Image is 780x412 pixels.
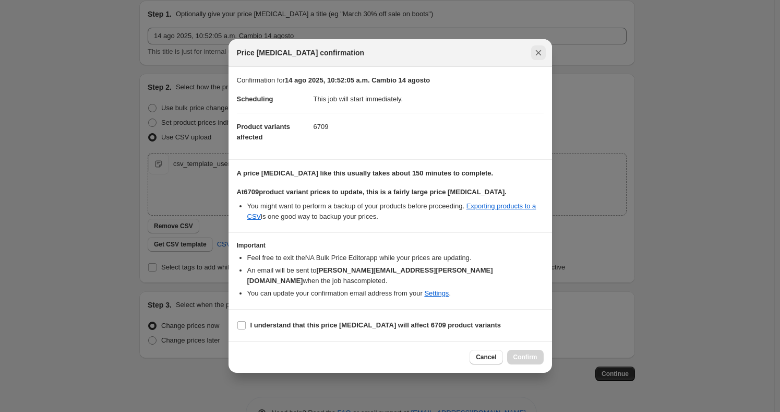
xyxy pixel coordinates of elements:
b: I understand that this price [MEDICAL_DATA] will affect 6709 product variants [250,321,501,329]
li: An email will be sent to when the job has completed . [247,265,544,286]
button: Close [531,45,546,60]
a: Settings [424,289,449,297]
li: You can update your confirmation email address from your . [247,288,544,299]
b: 14 ago 2025, 10:52:05 a.m. Cambio 14 agosto [285,76,430,84]
h3: Important [237,241,544,250]
p: Confirmation for [237,75,544,86]
b: At 6709 product variant prices to update, this is a fairly large price [MEDICAL_DATA]. [237,188,507,196]
span: Cancel [476,353,496,361]
dd: This job will start immediately. [314,86,544,113]
b: [PERSON_NAME][EMAIL_ADDRESS][PERSON_NAME][DOMAIN_NAME] [247,266,493,285]
button: Cancel [470,350,502,364]
dd: 6709 [314,113,544,140]
span: Scheduling [237,95,273,103]
span: Product variants affected [237,123,291,141]
b: A price [MEDICAL_DATA] like this usually takes about 150 minutes to complete. [237,169,494,177]
li: Feel free to exit the NA Bulk Price Editor app while your prices are updating. [247,253,544,263]
span: Price [MEDICAL_DATA] confirmation [237,48,365,58]
li: You might want to perform a backup of your products before proceeding. is one good way to backup ... [247,201,544,222]
a: Exporting products to a CSV [247,202,536,220]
